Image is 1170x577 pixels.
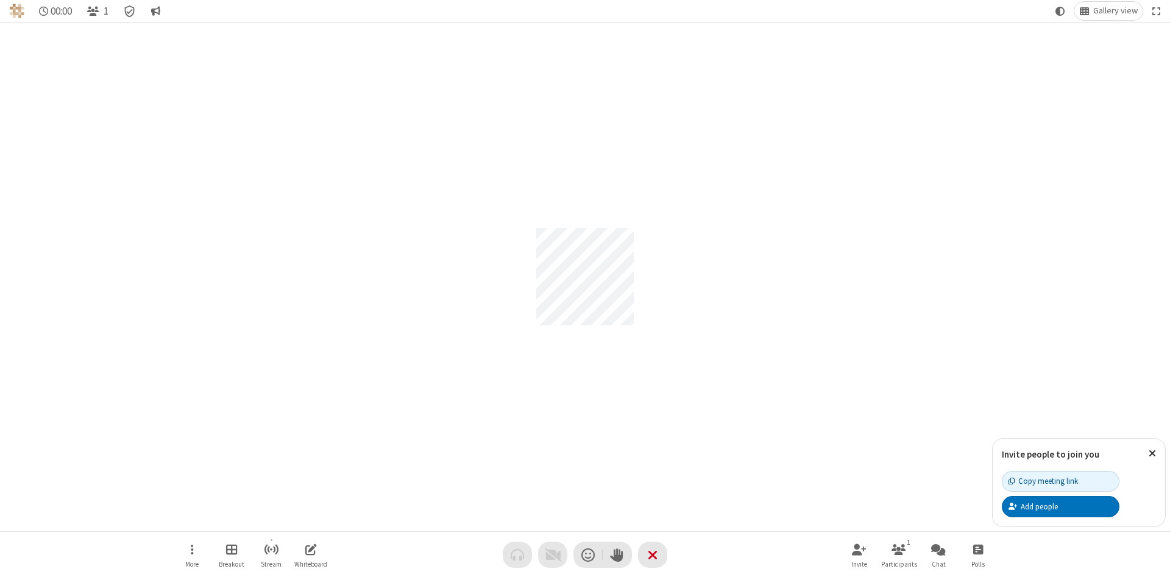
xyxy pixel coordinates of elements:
[503,542,532,568] button: Audio problem - check your Internet connection or call by phone
[1002,448,1099,460] label: Invite people to join you
[292,537,329,572] button: Open shared whiteboard
[538,542,567,568] button: Video
[82,2,113,20] button: Open participant list
[960,537,996,572] button: Open poll
[34,2,77,20] div: Timer
[10,4,24,18] img: QA Selenium DO NOT DELETE OR CHANGE
[1074,2,1143,20] button: Change layout
[841,537,877,572] button: Invite participants (Alt+I)
[118,2,141,20] div: Meeting details Encryption enabled
[851,561,867,568] span: Invite
[51,5,72,17] span: 00:00
[603,542,632,568] button: Raise hand
[1147,2,1166,20] button: Fullscreen
[920,537,957,572] button: Open chat
[219,561,244,568] span: Breakout
[185,561,199,568] span: More
[932,561,946,568] span: Chat
[213,537,250,572] button: Manage Breakout Rooms
[638,542,667,568] button: End or leave meeting
[104,5,108,17] span: 1
[146,2,165,20] button: Conversation
[881,537,917,572] button: Open participant list
[1002,496,1119,517] button: Add people
[1093,6,1138,16] span: Gallery view
[261,561,282,568] span: Stream
[1051,2,1070,20] button: Using system theme
[881,561,917,568] span: Participants
[1140,439,1165,469] button: Close popover
[1002,471,1119,492] button: Copy meeting link
[174,537,210,572] button: Open menu
[904,537,914,548] div: 1
[971,561,985,568] span: Polls
[294,561,327,568] span: Whiteboard
[573,542,603,568] button: Send a reaction
[253,537,289,572] button: Start streaming
[1009,475,1078,487] div: Copy meeting link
